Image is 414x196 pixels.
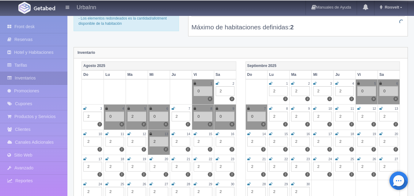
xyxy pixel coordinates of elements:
[142,183,146,186] small: 26
[100,107,102,110] small: 3
[349,97,354,101] label: 2
[164,122,168,127] label: 0
[208,172,212,177] label: 2
[357,112,376,121] div: 2
[150,137,168,146] div: 2
[393,147,398,152] label: 2
[34,6,55,10] img: Getabed
[356,70,378,79] th: Vi
[335,86,354,96] div: 2
[97,172,102,177] label: 2
[261,122,266,127] label: 0
[82,61,236,70] th: Agosto 2025
[371,97,376,101] label: 0
[230,122,234,127] label: 0
[83,137,102,146] div: 2
[104,70,126,79] th: Lu
[334,70,356,79] th: Ju
[187,157,190,161] small: 21
[283,122,288,127] label: 2
[306,183,310,186] small: 30
[269,86,288,96] div: 2
[383,5,399,9] span: Rosvelt
[247,112,266,121] div: 0
[291,137,310,146] div: 2
[209,157,212,161] small: 22
[194,112,212,121] div: 0
[349,172,354,177] label: 2
[306,157,310,161] small: 23
[393,97,398,101] label: 0
[269,112,288,121] div: 2
[327,147,332,152] label: 2
[393,122,398,127] label: 2
[231,183,234,186] small: 30
[373,157,376,161] small: 26
[78,50,95,55] strong: Inventario
[313,162,332,172] div: 2
[305,97,310,101] label: 2
[313,137,332,146] div: 2
[245,70,268,79] th: Do
[245,61,400,70] th: Septiembre 2025
[166,107,168,110] small: 6
[233,107,234,110] small: 9
[148,70,170,79] th: Mi
[150,162,168,172] div: 2
[216,86,234,96] div: 2
[329,107,332,110] small: 10
[216,162,234,172] div: 2
[18,2,31,14] img: Getabed
[126,70,148,79] th: Ma
[194,162,212,172] div: 2
[165,157,168,161] small: 20
[188,107,190,110] small: 7
[261,172,266,177] label: 2
[396,82,398,85] small: 6
[142,132,146,136] small: 12
[105,112,124,121] div: 0
[395,157,398,161] small: 27
[262,132,266,136] small: 14
[120,147,124,152] label: 2
[371,172,376,177] label: 2
[373,132,376,136] small: 19
[211,107,212,110] small: 8
[208,97,212,101] label: 0
[99,132,102,136] small: 10
[194,137,212,146] div: 2
[165,183,168,186] small: 27
[172,112,190,121] div: 2
[335,137,354,146] div: 2
[122,107,124,110] small: 4
[127,137,146,146] div: 2
[230,172,234,177] label: 2
[308,82,310,85] small: 2
[291,162,310,172] div: 2
[216,137,234,146] div: 2
[312,70,334,79] th: Mi
[105,162,124,172] div: 2
[261,147,266,152] label: 2
[77,3,96,11] h4: UrbaInn
[290,70,312,79] th: Ma
[208,147,212,152] label: 2
[208,122,212,127] label: 0
[329,157,332,161] small: 24
[291,86,310,96] div: 2
[127,112,146,121] div: 2
[284,157,288,161] small: 22
[97,147,102,152] label: 2
[305,172,310,177] label: 2
[105,137,124,146] div: 2
[186,172,190,177] label: 2
[313,86,332,96] div: 2
[233,82,234,85] small: 2
[192,17,405,31] div: Máximo de habitaciones definidas:
[357,86,376,96] div: 0
[269,137,288,146] div: 2
[286,82,288,85] small: 1
[352,82,354,85] small: 4
[395,132,398,136] small: 20
[378,70,400,79] th: Sa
